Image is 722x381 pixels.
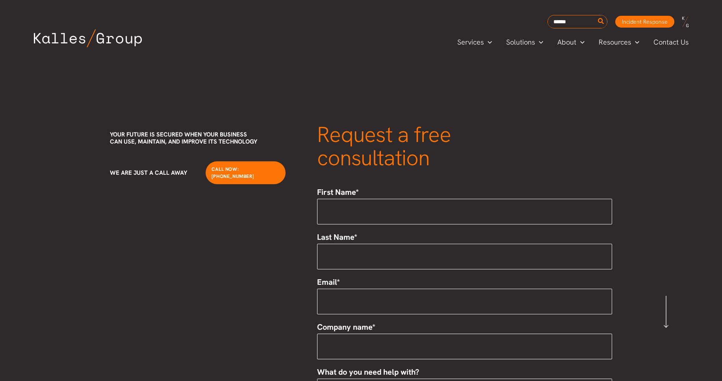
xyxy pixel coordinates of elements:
[317,232,354,242] span: Last Name
[206,161,286,184] a: Call Now: [PHONE_NUMBER]
[110,131,257,146] span: Your future is secured when your business can use, maintain, and improve its technology
[506,36,535,48] span: Solutions
[550,36,592,48] a: AboutMenu Toggle
[317,120,451,172] span: Request a free consultation
[450,36,499,48] a: ServicesMenu Toggle
[317,187,356,197] span: First Name
[535,36,543,48] span: Menu Toggle
[317,277,337,287] span: Email
[557,36,576,48] span: About
[450,35,696,49] nav: Primary Site Navigation
[596,15,606,28] button: Search
[599,36,631,48] span: Resources
[576,36,585,48] span: Menu Toggle
[34,29,142,47] img: Kalles Group
[646,36,696,48] a: Contact Us
[457,36,484,48] span: Services
[653,36,689,48] span: Contact Us
[592,36,646,48] a: ResourcesMenu Toggle
[615,16,674,28] a: Incident Response
[499,36,550,48] a: SolutionsMenu Toggle
[110,169,187,177] span: We are just a call away
[212,166,254,179] span: Call Now: [PHONE_NUMBER]
[317,367,419,377] span: What do you need help with?
[484,36,492,48] span: Menu Toggle
[631,36,639,48] span: Menu Toggle
[317,322,372,332] span: Company name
